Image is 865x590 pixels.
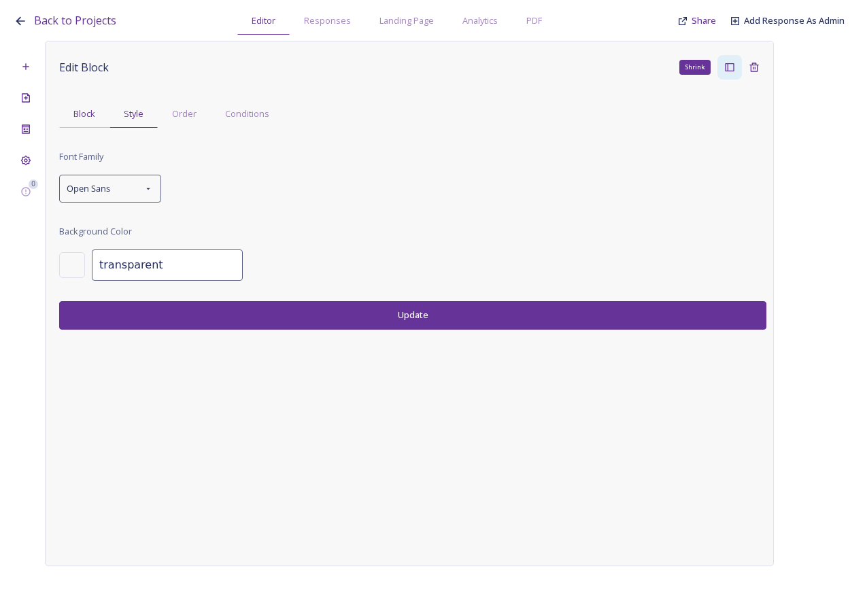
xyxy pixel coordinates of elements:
[34,13,116,28] span: Back to Projects
[34,12,116,29] a: Back to Projects
[744,14,845,27] a: Add Response As Admin
[526,14,542,27] span: PDF
[462,14,498,27] span: Analytics
[59,301,766,329] button: Update
[692,14,716,27] span: Share
[29,179,38,189] div: 0
[59,225,132,237] span: Background Color
[59,150,103,162] span: Font Family
[379,14,434,27] span: Landing Page
[67,182,110,195] span: Open Sans
[252,14,275,27] span: Editor
[225,107,269,120] span: Conditions
[73,107,95,120] span: Block
[172,107,197,120] span: Order
[304,14,351,27] span: Responses
[59,59,109,75] span: Edit Block
[124,107,143,120] span: Style
[679,60,711,75] div: Shrink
